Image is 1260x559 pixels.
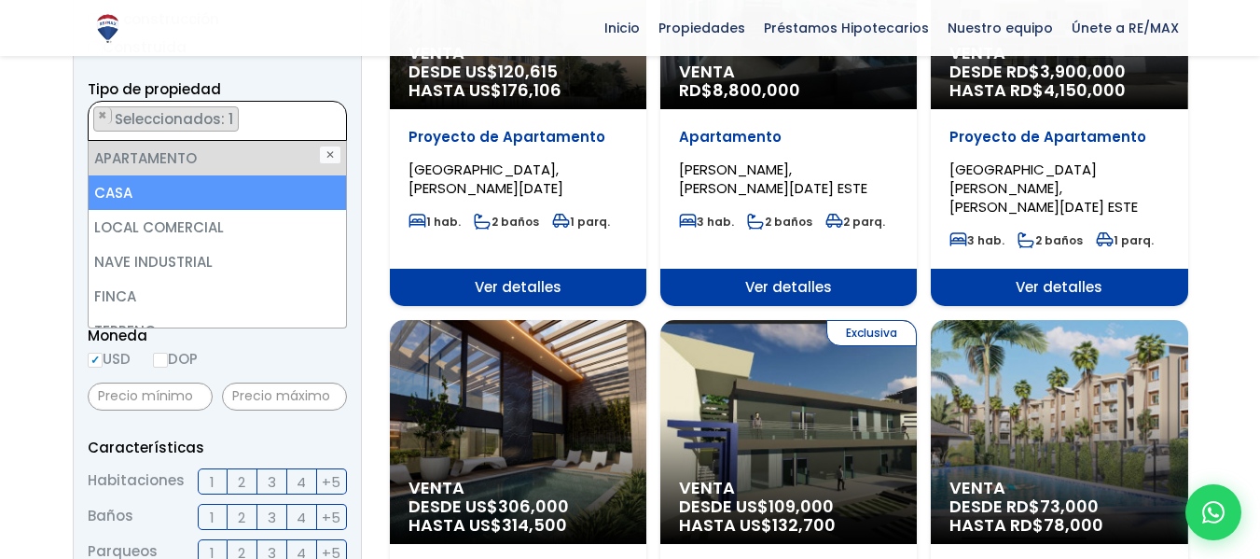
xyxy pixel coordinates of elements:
span: 1 [210,506,215,529]
textarea: Search [89,102,99,142]
span: 4 [297,506,306,529]
span: × [326,107,336,124]
span: Únete a RE/MAX [1062,14,1188,42]
label: DOP [153,347,198,370]
span: 2 parq. [825,214,885,230]
span: DESDE US$ [408,497,628,535]
span: DESDE RD$ [949,63,1169,100]
span: Propiedades [649,14,755,42]
span: 2 baños [747,214,812,230]
span: 1 parq. [1096,232,1154,248]
span: Seleccionados: 1 [113,109,238,129]
span: Inicio [595,14,649,42]
span: 120,615 [498,60,558,83]
span: DESDE RD$ [949,497,1169,535]
li: FINCA [89,279,346,314]
p: Características [88,436,347,459]
input: DOP [153,353,168,368]
span: [PERSON_NAME], [PERSON_NAME][DATE] ESTE [679,160,867,198]
span: DESDE US$ [408,63,628,100]
p: Proyecto de Apartamento [949,128,1169,147]
span: Tipo de propiedad [88,79,221,99]
span: RD$ [679,78,800,102]
span: 2 baños [474,214,539,230]
span: Ver detalles [390,269,646,306]
span: 314,500 [502,513,567,537]
span: 2 [238,470,245,494]
span: 3 hab. [949,232,1004,248]
span: 2 baños [1018,232,1083,248]
button: Remove all items [325,106,337,125]
span: 8,800,000 [713,78,800,102]
img: Logo de REMAX [91,12,124,45]
span: 176,106 [502,78,561,102]
li: NAVE INDUSTRIAL [89,245,346,279]
span: Venta [949,479,1169,497]
span: 3,900,000 [1040,60,1126,83]
span: 132,700 [772,513,836,537]
span: DESDE US$ [679,497,898,535]
li: TERRENO [89,314,346,348]
span: [GEOGRAPHIC_DATA], [PERSON_NAME][DATE] [408,160,563,198]
span: 306,000 [498,495,569,518]
span: HASTA US$ [408,81,628,100]
span: HASTA US$ [679,516,898,535]
span: 3 [268,470,276,494]
span: 109,000 [768,495,834,518]
span: 3 [268,506,276,529]
li: CASA [89,175,346,210]
span: Venta [408,479,628,497]
span: Venta [679,479,898,497]
span: Exclusiva [826,320,917,346]
p: Apartamento [679,128,898,147]
span: Nuestro equipo [938,14,1062,42]
span: 3 hab. [679,214,734,230]
span: HASTA US$ [408,516,628,535]
span: HASTA RD$ [949,516,1169,535]
span: 4,150,000 [1044,78,1126,102]
span: 78,000 [1044,513,1103,537]
span: Ver detalles [931,269,1187,306]
span: 1 hab. [408,214,461,230]
span: Ver detalles [660,269,917,306]
li: APARTAMENTO [93,106,239,132]
span: +5 [322,470,340,494]
input: Precio máximo [222,383,347,411]
p: Proyecto de Apartamento [408,128,628,147]
li: APARTAMENTO [89,141,346,175]
label: USD [88,347,131,370]
span: [GEOGRAPHIC_DATA][PERSON_NAME], [PERSON_NAME][DATE] ESTE [949,160,1138,217]
span: +5 [322,506,340,529]
span: × [98,107,107,124]
span: Venta [679,63,898,81]
button: ✕ [319,146,341,164]
span: 1 parq. [552,214,610,230]
span: 2 [238,506,245,529]
span: Préstamos Hipotecarios [755,14,938,42]
input: Precio mínimo [88,383,213,411]
span: HASTA RD$ [949,81,1169,100]
li: LOCAL COMERCIAL [89,210,346,245]
span: 4 [297,470,306,494]
span: Habitaciones [88,468,185,495]
span: Baños [88,504,133,530]
span: 73,000 [1040,495,1099,518]
span: 1 [210,470,215,494]
span: Moneda [88,324,347,347]
input: USD [88,353,103,368]
button: Remove item [94,107,112,124]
